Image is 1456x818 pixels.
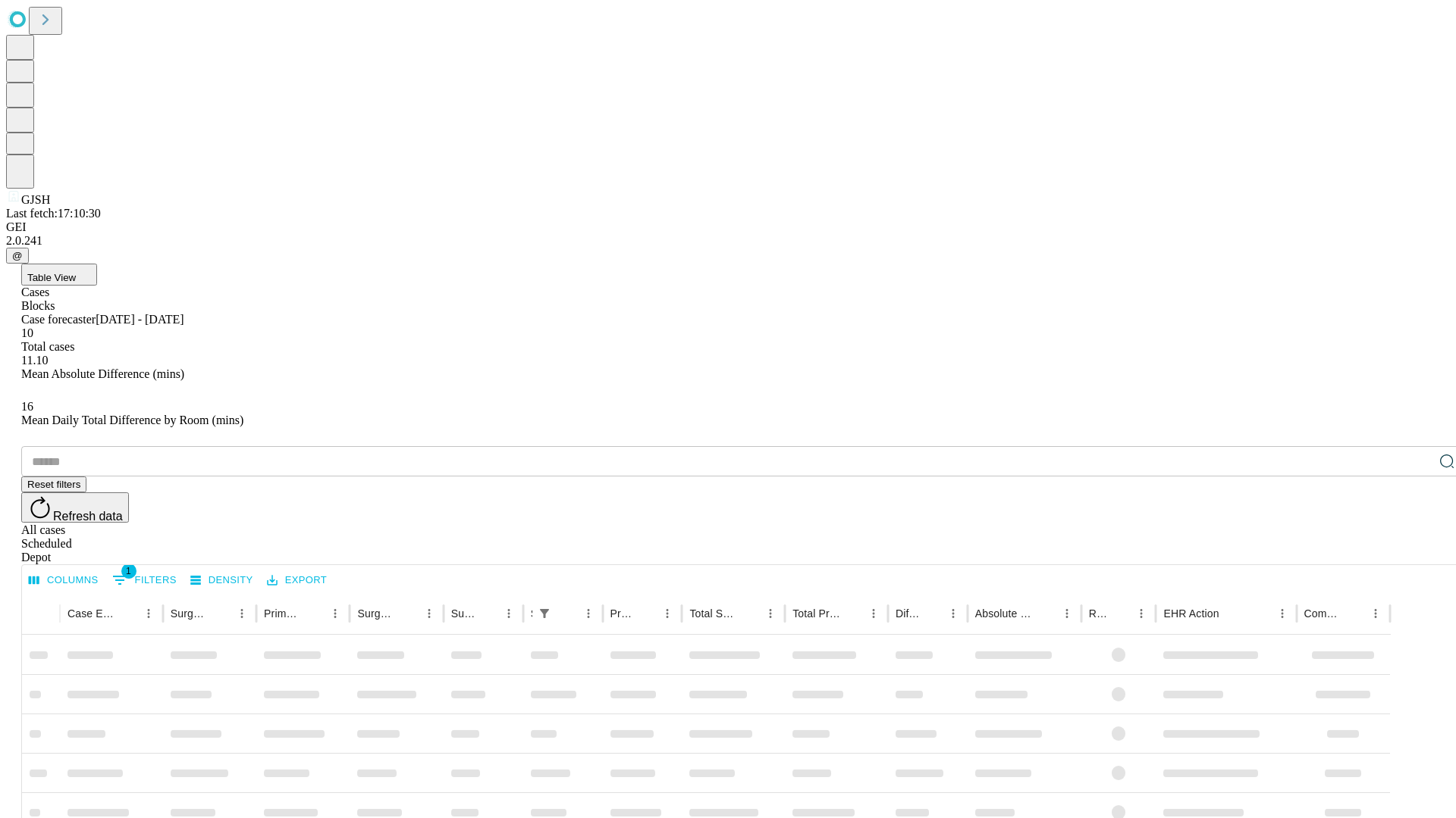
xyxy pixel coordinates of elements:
button: Menu [578,603,599,624]
span: 10 [21,326,33,339]
button: Sort [210,603,231,624]
button: Menu [760,603,781,624]
button: Select columns [25,569,102,592]
button: Sort [1344,603,1365,624]
button: Menu [1131,603,1152,624]
div: 2.0.241 [6,234,1450,248]
button: Sort [1109,603,1131,624]
button: Sort [921,603,943,624]
button: Sort [397,603,419,624]
button: Sort [1221,603,1242,624]
div: Difference [896,607,920,620]
span: Total cases [21,340,74,353]
button: Sort [739,603,760,624]
div: Surgeon Name [171,607,209,620]
div: Scheduled In Room Duration [531,607,532,620]
button: Sort [842,603,863,624]
button: Menu [498,603,519,624]
button: Show filters [108,568,180,592]
button: Sort [477,603,498,624]
div: Resolved in EHR [1089,607,1109,620]
button: Reset filters [21,476,86,492]
span: Mean Daily Total Difference by Room (mins) [21,414,243,426]
span: @ [12,250,23,261]
span: Mean Absolute Difference (mins) [21,367,184,380]
span: 1 [121,564,136,579]
div: Surgery Name [357,607,395,620]
button: Show filters [534,603,555,624]
div: GEI [6,220,1450,234]
button: Menu [1272,603,1293,624]
div: Total Scheduled Duration [689,607,737,620]
button: Sort [1035,603,1056,624]
span: Last fetch: 17:10:30 [6,207,101,220]
button: Menu [1056,603,1078,624]
div: 1 active filter [534,603,555,624]
button: Density [187,569,257,592]
button: Export [263,569,331,592]
button: Menu [138,603,159,624]
div: Absolute Difference [975,607,1034,620]
button: Menu [943,603,964,624]
button: Menu [863,603,884,624]
span: 11.10 [21,354,48,367]
div: Comments [1304,607,1342,620]
button: Refresh data [21,492,129,523]
span: Case forecaster [21,313,96,326]
div: Case Epic Id [67,607,115,620]
div: EHR Action [1163,607,1219,620]
button: Menu [1365,603,1386,624]
button: @ [6,248,29,264]
span: GJSH [21,193,50,206]
button: Table View [21,264,97,286]
div: Surgery Date [451,607,475,620]
div: Total Predicted Duration [792,607,840,620]
span: Table View [27,272,76,283]
span: Refresh data [53,510,123,523]
button: Menu [657,603,678,624]
span: Reset filters [27,479,80,490]
button: Sort [557,603,578,624]
div: Primary Service [264,607,302,620]
button: Sort [117,603,138,624]
button: Menu [325,603,346,624]
button: Menu [419,603,440,624]
button: Sort [303,603,325,624]
div: Predicted In Room Duration [610,607,635,620]
button: Sort [635,603,657,624]
button: Menu [231,603,253,624]
span: [DATE] - [DATE] [96,313,184,326]
span: 16 [21,400,33,413]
